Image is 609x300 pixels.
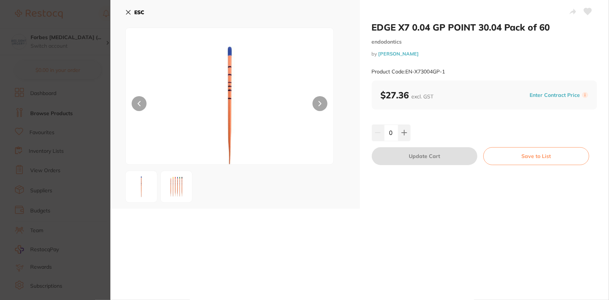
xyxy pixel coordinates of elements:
[128,173,155,200] img: NEdQLTEuanBn
[381,89,434,101] b: $27.36
[372,22,597,33] h2: EDGE X7 0.04 GP POINT 30.04 Pack of 60
[167,47,292,164] img: NEdQLTEuanBn
[483,147,589,165] button: Save to List
[372,147,478,165] button: Update Cart
[372,69,445,75] small: Product Code: EN-X73004GP-1
[527,92,582,99] button: Enter Contract Price
[134,9,144,16] b: ESC
[163,173,190,200] img: NEdQLTFfMi5qcGc
[372,39,597,45] small: endodontics
[582,92,588,98] label: i
[412,93,434,100] span: excl. GST
[125,6,144,19] button: ESC
[379,51,419,57] a: [PERSON_NAME]
[372,51,597,57] small: by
